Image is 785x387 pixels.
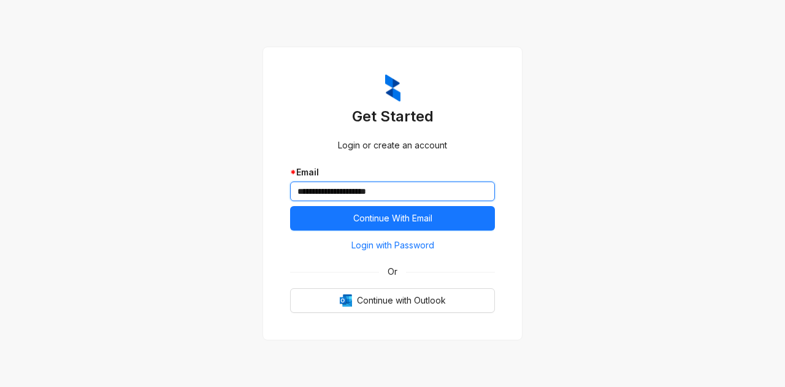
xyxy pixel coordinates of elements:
[290,166,495,179] div: Email
[385,74,400,102] img: ZumaIcon
[290,139,495,152] div: Login or create an account
[290,236,495,255] button: Login with Password
[290,288,495,313] button: OutlookContinue with Outlook
[290,107,495,126] h3: Get Started
[353,212,432,225] span: Continue With Email
[340,294,352,307] img: Outlook
[357,294,446,307] span: Continue with Outlook
[351,239,434,252] span: Login with Password
[379,265,406,278] span: Or
[290,206,495,231] button: Continue With Email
